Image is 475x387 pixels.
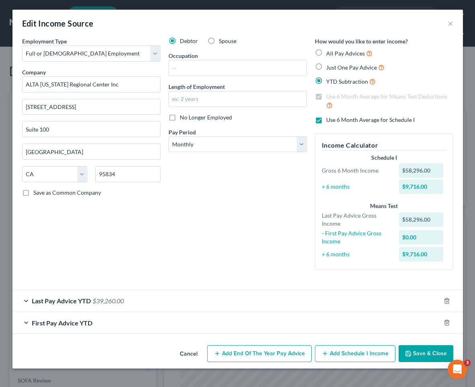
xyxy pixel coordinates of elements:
[32,297,91,305] span: Last Pay Advice YTD
[326,116,415,123] span: Use 6 Month Average for Schedule I
[22,76,160,93] input: Search company by name...
[22,38,67,45] span: Employment Type
[32,319,93,327] span: First Pay Advice YTD
[315,37,408,45] label: How would you like to enter income?
[326,78,368,85] span: YTD Subtraction
[326,64,377,71] span: Just One Pay Advice
[322,154,446,162] div: Schedule I
[180,37,198,44] span: Debtor
[22,69,46,76] span: Company
[207,345,312,362] button: Add End of the Year Pay Advice
[93,297,124,305] span: $39,260.00
[169,51,198,60] label: Occupation
[326,50,365,57] span: All Pay Advices
[318,212,395,228] div: Last Pay Advice Gross Income
[448,360,467,379] iframe: Intercom live chat
[322,140,446,150] h5: Income Calculator
[318,183,395,191] div: ÷ 6 months
[95,166,160,182] input: Enter zip...
[23,99,160,115] input: Enter address...
[322,202,446,210] div: Means Test
[326,93,447,100] span: Use 6 Month Average for Means Test Deductions
[399,345,453,362] button: Save & Close
[173,346,204,362] button: Cancel
[169,129,196,136] span: Pay Period
[169,91,306,107] input: ex: 2 years
[180,114,232,121] span: No Longer Employed
[23,121,160,137] input: Unit, Suite, etc...
[23,144,160,159] input: Enter city...
[318,229,395,245] div: - First Pay Advice Gross Income
[399,163,443,178] div: $58,296.00
[399,247,443,261] div: $9,716.00
[448,19,453,28] button: ×
[464,360,471,366] span: 3
[399,230,443,245] div: $0.00
[33,189,101,196] span: Save as Common Company
[219,37,236,44] span: Spouse
[169,82,225,91] label: Length of Employment
[315,345,395,362] button: Add Schedule I Income
[399,212,443,227] div: $58,296.00
[169,60,306,76] input: --
[318,250,395,258] div: ÷ 6 months
[318,167,395,175] div: Gross 6 Month Income
[22,18,94,29] div: Edit Income Source
[399,179,443,194] div: $9,716.00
